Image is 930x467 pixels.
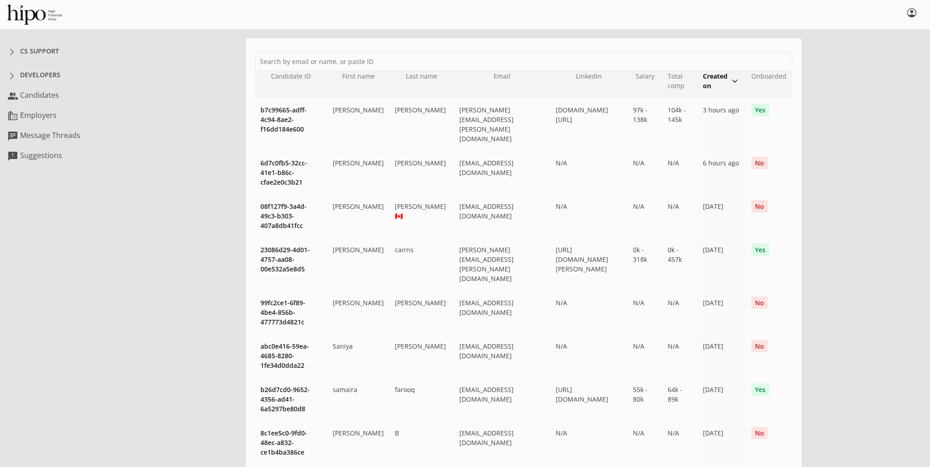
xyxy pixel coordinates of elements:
[333,202,384,211] span: [PERSON_NAME]
[260,342,309,370] span: abc0e416-59ea-4685-8280-1fe34d0dda22
[751,244,769,256] span: Yes
[751,200,768,212] span: No
[668,429,679,437] span: N/A
[260,202,307,230] span: 08f127f9-3a4d-49c3-b303-407a8db41fcc
[395,106,446,114] span: [PERSON_NAME]
[4,86,113,104] a: groupCandidates
[556,298,567,307] span: N/A
[333,385,357,394] span: samaira
[668,106,686,124] span: 104k - 145k
[751,157,768,169] span: No
[260,159,307,186] span: 6d7c0fb5-32cc-41e1-b86c-cfae2e0c3b21
[633,245,647,264] span: 0k - 318k
[703,298,723,307] time: [DATE]
[459,429,514,447] span: [EMAIL_ADDRESS][DOMAIN_NAME]
[260,245,310,273] span: 23086d29-4d01-4757-aa08-00e532a5e8d5
[751,104,769,116] span: Yes
[668,342,679,350] span: N/A
[556,106,608,124] a: [DOMAIN_NAME][URL]
[703,159,739,167] time: 6 hours ago
[703,245,723,254] time: [DATE]
[703,202,723,211] time: [DATE]
[395,429,399,437] span: B
[751,427,768,439] span: No
[333,429,384,437] span: [PERSON_NAME]
[4,146,113,165] a: feedbackSuggestions
[556,342,567,350] span: N/A
[556,71,622,81] div: LinkedIn
[4,106,113,124] a: source_environmentEmployers
[459,71,545,81] div: Email
[260,298,305,326] span: 99fc2ce1-6f89-4be4-856b-477773d4821c
[260,385,310,413] span: b26d7cd0-9652-4356-ad41-6a5297be80d8
[668,202,679,211] span: N/A
[459,106,514,143] span: [PERSON_NAME][EMAIL_ADDRESS][PERSON_NAME][DOMAIN_NAME]
[395,385,415,394] span: farooq
[751,297,768,309] span: No
[729,75,740,86] span: keyboard_arrow_up
[7,5,62,25] img: Hipo logo
[556,385,608,403] a: [URL][DOMAIN_NAME]
[556,202,567,211] span: N/A
[556,429,567,437] span: N/A
[668,159,679,167] span: N/A
[459,298,514,317] span: [EMAIL_ADDRESS][DOMAIN_NAME]
[4,126,113,144] a: chatMessage Threads
[395,202,446,220] span: [PERSON_NAME] 🇨🇦
[333,106,384,114] span: [PERSON_NAME]
[668,245,682,264] span: 0k - 457k
[556,159,567,167] span: N/A
[459,385,514,403] span: [EMAIL_ADDRESS][DOMAIN_NAME]
[7,131,16,140] span: chat
[395,245,414,254] span: cairns
[633,159,644,167] span: N/A
[633,385,648,403] span: 55k - 80k
[703,429,723,437] time: [DATE]
[633,342,644,350] span: N/A
[20,70,60,80] div: Developers
[751,71,787,81] div: Onboarded
[395,342,446,350] span: [PERSON_NAME]
[459,159,514,177] span: [EMAIL_ADDRESS][DOMAIN_NAME]
[7,151,16,160] span: feedback
[333,159,384,167] span: [PERSON_NAME]
[260,429,307,456] span: 8c1ee5c0-9fd0-48ec-a832-ce1b4ba386ce
[703,106,739,114] time: 3 hours ago
[333,298,384,307] span: [PERSON_NAME]
[333,245,384,254] span: [PERSON_NAME]
[395,159,446,167] span: [PERSON_NAME]
[633,106,648,124] span: 97k - 138k
[395,298,446,307] span: [PERSON_NAME]
[333,342,353,350] span: Saniya
[633,298,644,307] span: N/A
[260,106,307,133] span: b7c99665-adff-4c94-8ae2-f16dd184e600
[333,71,384,81] div: First name
[20,47,59,56] div: CS Support
[7,111,16,120] span: source_environment
[633,429,644,437] span: N/A
[260,71,322,81] div: Candidate ID
[633,71,657,81] div: Salary
[751,340,768,352] span: No
[668,71,692,90] div: Total comp
[459,245,514,283] span: [PERSON_NAME][EMAIL_ADDRESS][PERSON_NAME][DOMAIN_NAME]
[703,385,723,394] time: [DATE]
[668,298,679,307] span: N/A
[751,383,769,396] span: Yes
[395,71,448,81] div: Last name
[904,7,919,22] span: account_circle
[459,202,514,220] span: [EMAIL_ADDRESS][DOMAIN_NAME]
[459,342,514,360] span: [EMAIL_ADDRESS][DOMAIN_NAME]
[556,245,608,273] a: [URL][DOMAIN_NAME][PERSON_NAME]
[633,202,644,211] span: N/A
[7,90,16,100] span: group
[703,342,723,350] time: [DATE]
[703,71,740,90] div: Created on
[668,385,682,403] span: 64k - 89k
[255,52,792,71] input: Search by email or name, or paste ID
